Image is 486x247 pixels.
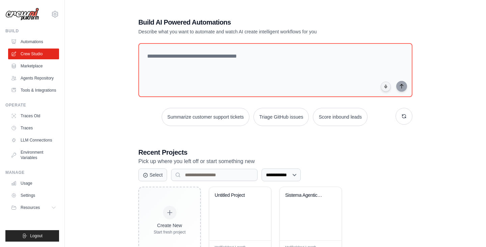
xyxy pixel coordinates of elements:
[8,111,59,121] a: Traces Old
[313,108,368,126] button: Score inbound leads
[5,170,59,175] div: Manage
[138,148,412,157] h3: Recent Projects
[253,108,309,126] button: Triage GitHub issues
[8,147,59,163] a: Environment Variables
[8,123,59,133] a: Traces
[381,82,391,92] button: Click to speak your automation idea
[8,178,59,189] a: Usage
[30,233,43,239] span: Logout
[138,157,412,166] p: Pick up where you left off or start something new
[138,168,167,181] button: Select
[215,192,255,198] div: Untitled Project
[154,229,186,235] div: Start fresh project
[8,36,59,47] a: Automations
[154,222,186,229] div: Create New
[8,49,59,59] a: Crew Studio
[5,28,59,34] div: Build
[5,230,59,242] button: Logout
[5,102,59,108] div: Operate
[8,73,59,84] a: Agents Repository
[8,202,59,213] button: Resources
[8,61,59,71] a: Marketplace
[396,108,412,125] button: Get new suggestions
[285,192,326,198] div: Sistema Agentico Peritaje Vehiculos Spain
[8,85,59,96] a: Tools & Integrations
[21,205,40,210] span: Resources
[5,8,39,21] img: Logo
[138,18,365,27] h1: Build AI Powered Automations
[138,28,365,35] p: Describe what you want to automate and watch AI create intelligent workflows for you
[8,190,59,201] a: Settings
[162,108,249,126] button: Summarize customer support tickets
[8,135,59,146] a: LLM Connections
